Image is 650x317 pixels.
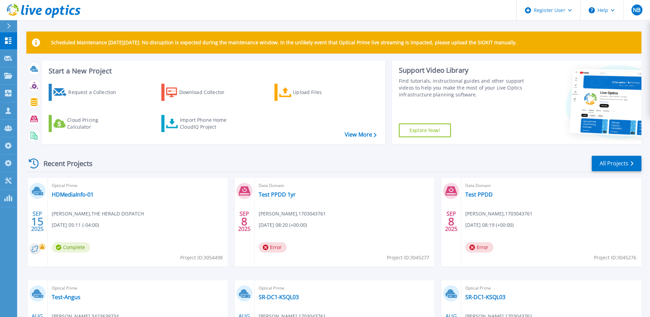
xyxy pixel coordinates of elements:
span: 8 [241,219,247,224]
p: Scheduled Maintenance [DATE][DATE]: No disruption is expected during the maintenance window. In t... [51,40,517,45]
span: Optical Prime [52,284,224,292]
a: Upload Files [274,84,351,101]
span: Optical Prime [465,284,637,292]
div: Download Collector [179,85,234,99]
span: NB [633,7,640,13]
a: Test PPDD 1yr [259,191,296,198]
a: View More [345,131,377,138]
a: Request a Collection [49,84,125,101]
span: [DATE] 08:19 (+00:00) [465,221,514,229]
span: Data Domain [465,182,637,189]
a: SR-DC1-KSQL03 [465,294,505,301]
div: Support Video Library [399,66,526,75]
a: Cloud Pricing Calculator [49,115,125,132]
span: Project ID: 3045277 [387,254,429,261]
span: [PERSON_NAME] , 1703043761 [465,210,532,218]
span: [PERSON_NAME] , THE HERALD DISPATCH [52,210,144,218]
span: [DATE] 08:20 (+00:00) [259,221,307,229]
div: SEP 2025 [31,209,44,234]
div: Upload Files [293,85,348,99]
a: All Projects [592,156,641,171]
a: SR-DC1-KSQL03 [259,294,299,301]
span: Project ID: 3054498 [180,254,223,261]
div: Import Phone Home CloudIQ Project [180,117,233,130]
div: Recent Projects [26,155,102,172]
h3: Start a New Project [49,67,376,75]
a: Download Collector [161,84,238,101]
span: [PERSON_NAME] , 1703043761 [259,210,326,218]
div: SEP 2025 [238,209,251,234]
span: Error [465,242,493,253]
a: Test PPDD [465,191,493,198]
span: Complete [52,242,90,253]
span: Error [259,242,287,253]
span: Data Domain [259,182,431,189]
span: Project ID: 3045276 [594,254,636,261]
span: 8 [448,219,454,224]
span: 15 [31,219,44,224]
span: [DATE] 05:11 (-04:00) [52,221,99,229]
span: Optical Prime [259,284,431,292]
div: Request a Collection [68,85,123,99]
div: Cloud Pricing Calculator [67,117,122,130]
div: SEP 2025 [445,209,458,234]
a: Test-Angus [52,294,81,301]
a: HDMediaInfo-01 [52,191,94,198]
a: Explore Now! [399,124,451,137]
span: Optical Prime [52,182,224,189]
div: Find tutorials, instructional guides and other support videos to help you make the most of your L... [399,78,526,98]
